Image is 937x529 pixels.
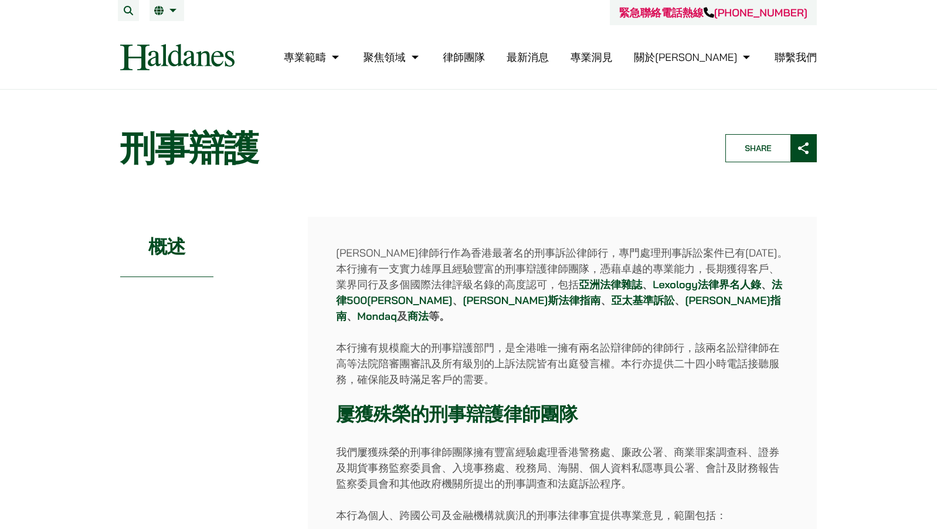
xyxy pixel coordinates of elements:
[634,50,753,64] a: 關於何敦
[336,278,782,323] strong: 、 、 、 、 、 、 及 等。
[336,444,789,492] p: 我們屢獲殊榮的刑事律師團隊擁有豐富經驗處理香港警務處、廉政公署、商業罪案調查科、證券及期貨事務監察委員會、入境事務處、稅務局、海關、個人資料私隱專員公署、會計及財務報告監察委員會和其他政府機關所...
[284,50,342,64] a: 專業範疇
[120,44,235,70] img: Logo of Haldanes
[571,50,613,64] a: 專業洞見
[336,507,789,523] p: 本行為個人、跨國公司及金融機構就廣汎的刑事法律事宜提供專業意見，範圍包括：
[611,293,674,307] a: 亞太基準訴訟
[336,245,789,324] p: [PERSON_NAME]律師行作為香港最著名的刑事訴訟律師行，專門處理刑事訴訟案件已有[DATE]。本行擁有一支實力雄厚且經驗豐富的刑事辯護律師團隊，憑藉卓越的專業能力，長期獲得客戶、業界同行...
[408,309,429,323] a: 商法
[120,127,705,169] h1: 刑事辯護
[579,278,642,291] a: 亞洲法律雜誌
[725,134,817,162] button: Share
[726,135,790,162] span: Share
[653,278,761,291] a: Lexology法律界名人錄
[154,6,179,15] a: 繁
[120,217,213,277] h2: 概述
[364,50,422,64] a: 聚焦領域
[463,293,600,307] a: [PERSON_NAME]斯法律指南
[507,50,549,64] a: 最新消息
[775,50,817,64] a: 聯繫我們
[336,340,789,387] p: 本行擁有規模龐大的刑事辯護部門，是全港唯一擁有兩名訟辯律師的律師行，該兩名訟辯律師在高等法院陪審團審訊及所有級別的上訴法院皆有出庭發言權。本行亦提供二十四小時電話接聽服務，確保能及時滿足客戶的需要。
[443,50,485,64] a: 律師團隊
[336,278,782,307] a: 法律500[PERSON_NAME]
[336,403,789,425] h3: 屢獲殊榮的刑事辯護律師團隊
[336,293,780,323] a: [PERSON_NAME]指南
[619,6,807,19] a: 緊急聯絡電話熱線[PHONE_NUMBER]
[357,309,397,323] a: Mondaq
